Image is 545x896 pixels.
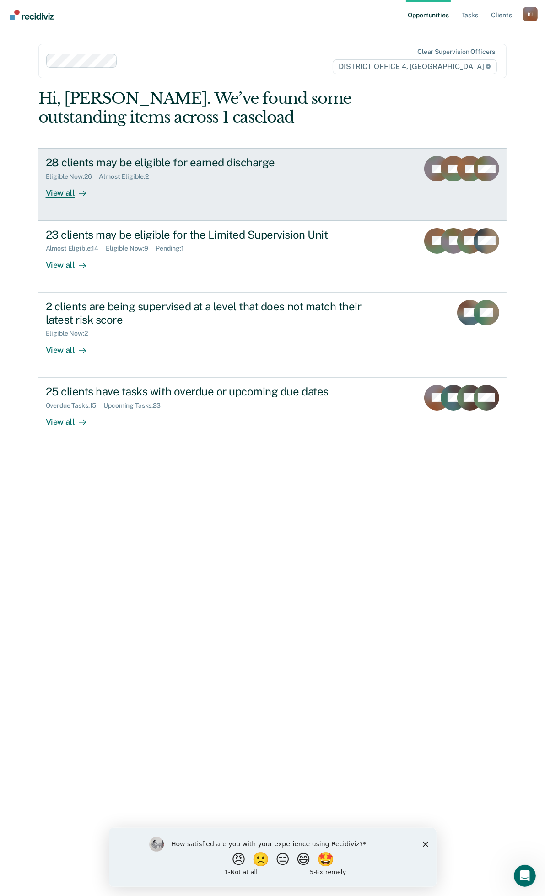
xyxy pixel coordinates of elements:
[514,865,536,887] iframe: Intercom live chat
[46,245,106,252] div: Almost Eligible : 14
[156,245,191,252] div: Pending : 1
[523,7,538,21] div: K J
[103,402,168,410] div: Upcoming Tasks : 23
[38,378,507,449] a: 25 clients have tasks with overdue or upcoming due datesOverdue Tasks:15Upcoming Tasks:23View all
[106,245,156,252] div: Eligible Now : 9
[46,330,95,337] div: Eligible Now : 2
[38,221,507,293] a: 23 clients may be eligible for the Limited Supervision UnitAlmost Eligible:14Eligible Now:9Pendin...
[38,89,413,127] div: Hi, [PERSON_NAME]. We’ve found some outstanding items across 1 caseload
[46,156,367,169] div: 28 clients may be eligible for earned discharge
[46,173,99,181] div: Eligible Now : 26
[46,337,97,355] div: View all
[46,252,97,270] div: View all
[109,828,437,887] iframe: Survey by Kim from Recidiviz
[417,48,495,56] div: Clear supervision officers
[523,7,538,21] button: Profile dropdown button
[46,409,97,427] div: View all
[10,10,54,20] img: Recidiviz
[46,402,104,410] div: Overdue Tasks : 15
[99,173,156,181] div: Almost Eligible : 2
[46,300,367,326] div: 2 clients are being supervised at a level that does not match their latest risk score
[38,148,507,220] a: 28 clients may be eligible for earned dischargeEligible Now:26Almost Eligible:2View all
[333,59,497,74] span: DISTRICT OFFICE 4, [GEOGRAPHIC_DATA]
[46,181,97,198] div: View all
[46,385,367,398] div: 25 clients have tasks with overdue or upcoming due dates
[46,228,367,241] div: 23 clients may be eligible for the Limited Supervision Unit
[38,293,507,378] a: 2 clients are being supervised at a level that does not match their latest risk scoreEligible Now...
